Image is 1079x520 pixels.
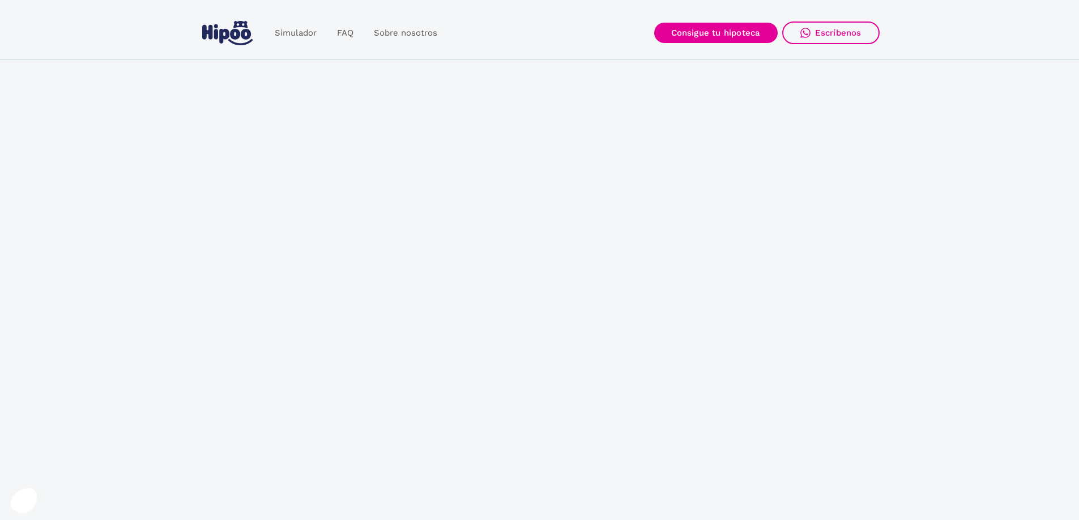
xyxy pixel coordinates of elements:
[200,16,255,50] a: home
[364,22,447,44] a: Sobre nosotros
[327,22,364,44] a: FAQ
[654,23,778,43] a: Consigue tu hipoteca
[265,22,327,44] a: Simulador
[782,22,880,44] a: Escríbenos
[815,28,862,38] div: Escríbenos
